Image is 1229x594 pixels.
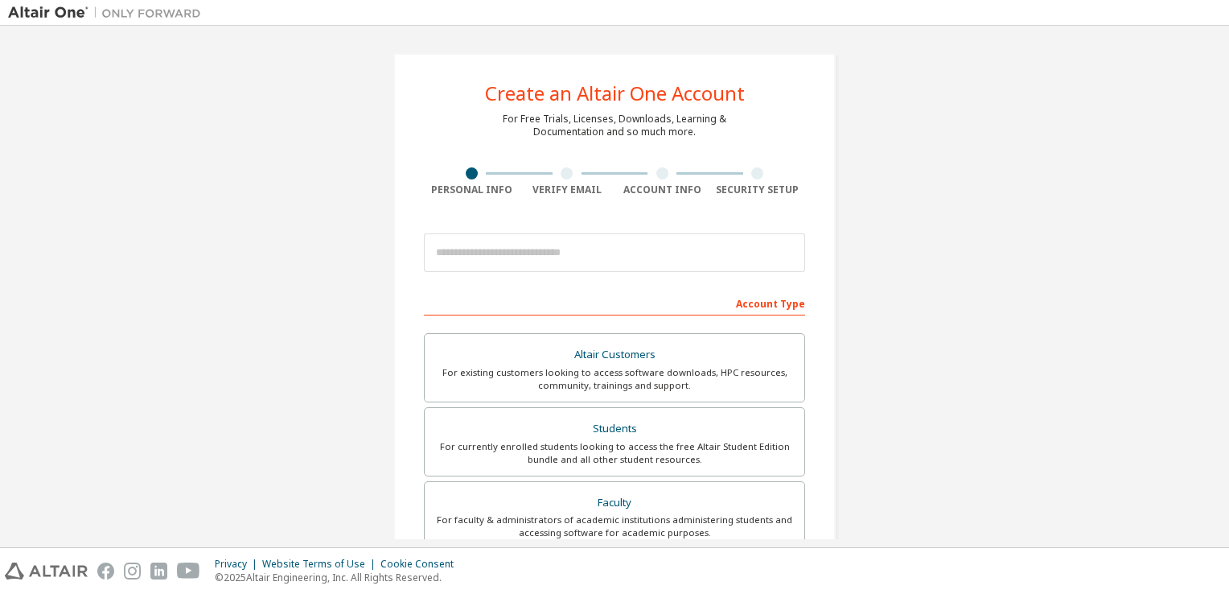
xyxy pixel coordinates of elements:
[434,344,795,366] div: Altair Customers
[434,418,795,440] div: Students
[215,558,262,571] div: Privacy
[503,113,726,138] div: For Free Trials, Licenses, Downloads, Learning & Documentation and so much more.
[434,366,795,392] div: For existing customers looking to access software downloads, HPC resources, community, trainings ...
[177,563,200,580] img: youtube.svg
[614,184,710,196] div: Account Info
[710,184,806,196] div: Security Setup
[520,184,615,196] div: Verify Email
[424,290,805,316] div: Account Type
[424,184,520,196] div: Personal Info
[434,440,795,466] div: For currently enrolled students looking to access the free Altair Student Edition bundle and all ...
[485,84,745,103] div: Create an Altair One Account
[8,5,209,21] img: Altair One
[434,492,795,514] div: Faculty
[262,558,380,571] div: Website Terms of Use
[380,558,463,571] div: Cookie Consent
[97,563,114,580] img: facebook.svg
[124,563,141,580] img: instagram.svg
[5,563,88,580] img: altair_logo.svg
[150,563,167,580] img: linkedin.svg
[434,514,795,539] div: For faculty & administrators of academic institutions administering students and accessing softwa...
[215,571,463,584] p: © 2025 Altair Engineering, Inc. All Rights Reserved.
